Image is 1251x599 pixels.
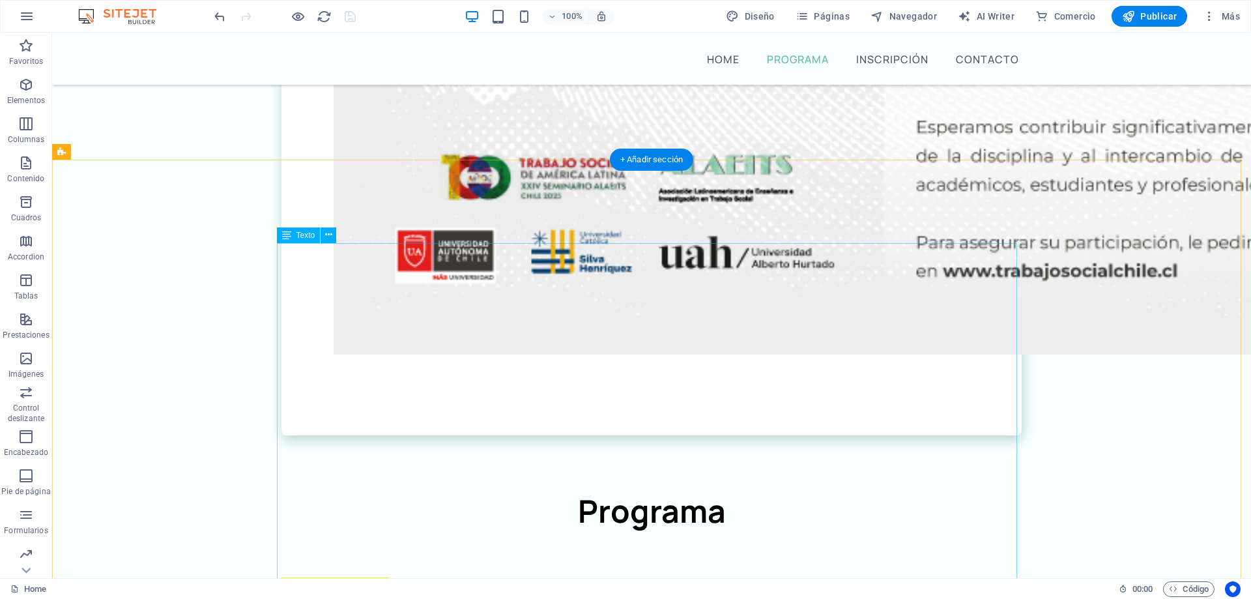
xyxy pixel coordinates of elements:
[953,6,1020,27] button: AI Writer
[1119,581,1153,597] h6: Tiempo de la sesión
[75,8,173,24] img: Editor Logo
[4,447,48,458] p: Encabezado
[1030,6,1101,27] button: Comercio
[1163,581,1215,597] button: Código
[4,525,48,536] p: Formularios
[610,149,693,171] div: + Añadir sección
[316,8,332,24] button: reload
[1132,581,1153,597] span: 00 00
[7,173,44,184] p: Contenido
[1198,6,1245,27] button: Más
[212,9,227,24] i: Deshacer: Cambiar texto (Ctrl+Z)
[796,10,850,23] span: Páginas
[296,231,315,239] span: Texto
[9,56,43,66] p: Favoritos
[1225,581,1241,597] button: Usercentrics
[1112,6,1188,27] button: Publicar
[7,95,45,106] p: Elementos
[562,8,582,24] h6: 100%
[8,252,44,262] p: Accordion
[3,330,49,340] p: Prestaciones
[212,8,227,24] button: undo
[1122,10,1177,23] span: Publicar
[721,6,780,27] div: Diseño (Ctrl+Alt+Y)
[958,10,1014,23] span: AI Writer
[1203,10,1240,23] span: Más
[721,6,780,27] button: Diseño
[10,581,46,597] a: Haz clic para cancelar la selección y doble clic para abrir páginas
[1,486,50,497] p: Pie de página
[8,369,44,379] p: Imágenes
[865,6,942,27] button: Navegador
[726,10,775,23] span: Diseño
[1142,584,1143,594] span: :
[317,9,332,24] i: Volver a cargar página
[542,8,588,24] button: 100%
[596,10,607,22] i: Al redimensionar, ajustar el nivel de zoom automáticamente para ajustarse al dispositivo elegido.
[14,291,38,301] p: Tablas
[790,6,855,27] button: Páginas
[1035,10,1096,23] span: Comercio
[870,10,937,23] span: Navegador
[8,134,45,145] p: Columnas
[11,212,42,223] p: Cuadros
[1169,581,1209,597] span: Código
